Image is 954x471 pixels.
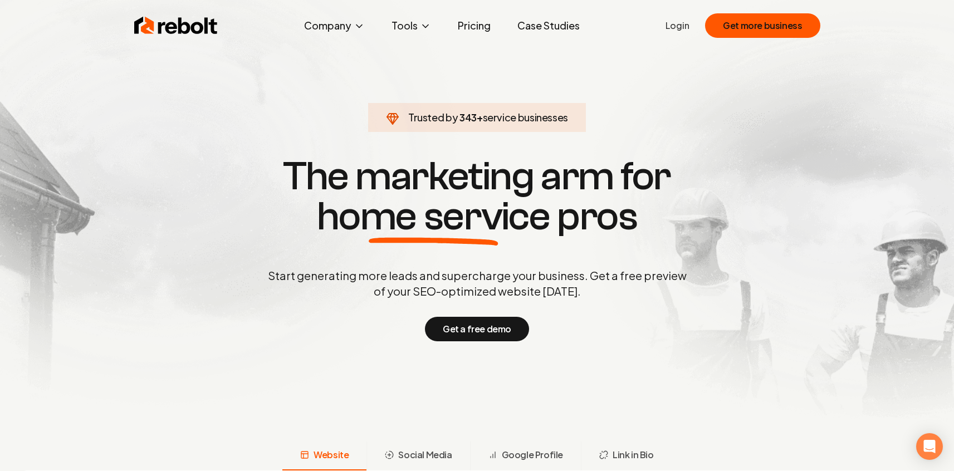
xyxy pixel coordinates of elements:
[383,14,440,37] button: Tools
[459,110,477,125] span: 343
[666,19,689,32] a: Login
[266,268,689,299] p: Start generating more leads and supercharge your business. Get a free preview of your SEO-optimiz...
[210,156,745,237] h1: The marketing arm for pros
[613,448,654,462] span: Link in Bio
[470,441,581,470] button: Google Profile
[425,317,529,341] button: Get a free demo
[477,111,483,124] span: +
[916,433,943,460] div: Open Intercom Messenger
[314,448,349,462] span: Website
[295,14,374,37] button: Company
[282,441,366,470] button: Website
[502,448,563,462] span: Google Profile
[508,14,589,37] a: Case Studies
[705,13,820,38] button: Get more business
[317,197,550,237] span: home service
[408,111,458,124] span: Trusted by
[398,448,452,462] span: Social Media
[449,14,500,37] a: Pricing
[366,441,469,470] button: Social Media
[483,111,569,124] span: service businesses
[581,441,672,470] button: Link in Bio
[134,14,218,37] img: Rebolt Logo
